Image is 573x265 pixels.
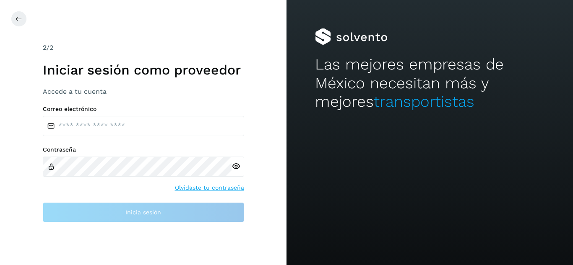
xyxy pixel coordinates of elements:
a: Olvidaste tu contraseña [175,183,244,192]
label: Contraseña [43,146,244,153]
span: 2 [43,44,47,51]
span: transportistas [374,93,474,111]
span: Inicia sesión [125,209,161,215]
h3: Accede a tu cuenta [43,87,244,95]
div: /2 [43,43,244,53]
label: Correo electrónico [43,105,244,113]
button: Inicia sesión [43,202,244,222]
h1: Iniciar sesión como proveedor [43,62,244,78]
h2: Las mejores empresas de México necesitan más y mejores [315,55,544,111]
